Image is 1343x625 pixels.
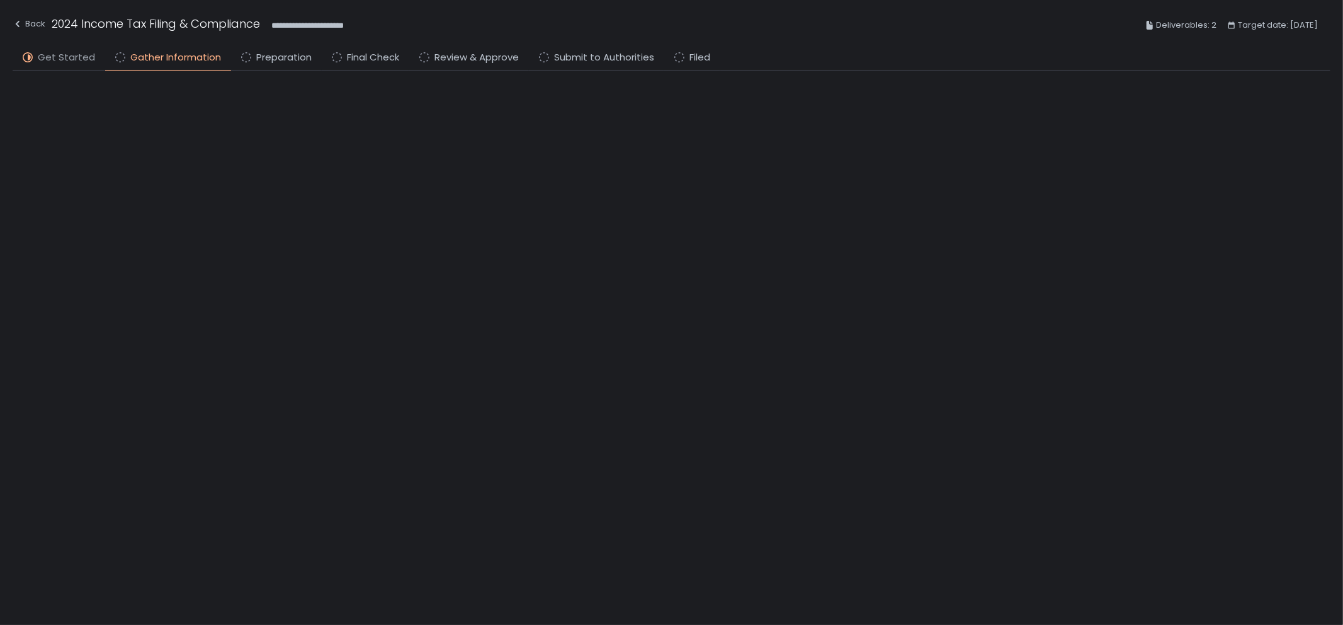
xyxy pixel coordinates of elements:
button: Back [13,15,45,36]
h1: 2024 Income Tax Filing & Compliance [52,15,260,32]
span: Review & Approve [434,50,519,65]
span: Preparation [256,50,312,65]
span: Final Check [347,50,399,65]
span: Submit to Authorities [554,50,654,65]
span: Deliverables: 2 [1156,18,1216,33]
span: Get Started [38,50,95,65]
span: Target date: [DATE] [1238,18,1318,33]
div: Back [13,16,45,32]
span: Gather Information [130,50,221,65]
span: Filed [689,50,710,65]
